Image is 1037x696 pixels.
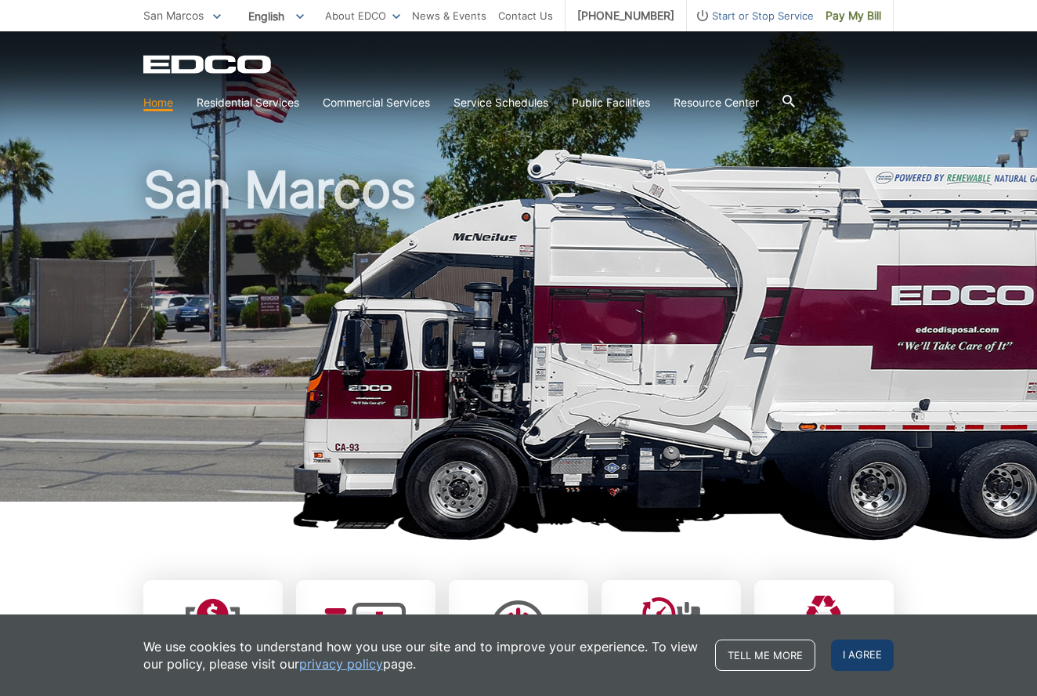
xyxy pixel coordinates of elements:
[453,94,548,111] a: Service Schedules
[197,94,299,111] a: Residential Services
[325,7,400,24] a: About EDCO
[237,3,316,29] span: English
[143,9,204,22] span: San Marcos
[412,7,486,24] a: News & Events
[143,55,273,74] a: EDCD logo. Return to the homepage.
[323,94,430,111] a: Commercial Services
[674,94,759,111] a: Resource Center
[143,638,699,672] p: We use cookies to understand how you use our site and to improve your experience. To view our pol...
[143,165,894,509] h1: San Marcos
[299,655,383,672] a: privacy policy
[572,94,650,111] a: Public Facilities
[831,640,894,671] span: I agree
[498,7,553,24] a: Contact Us
[826,7,881,24] span: Pay My Bill
[715,640,815,671] a: Tell me more
[143,94,173,111] a: Home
